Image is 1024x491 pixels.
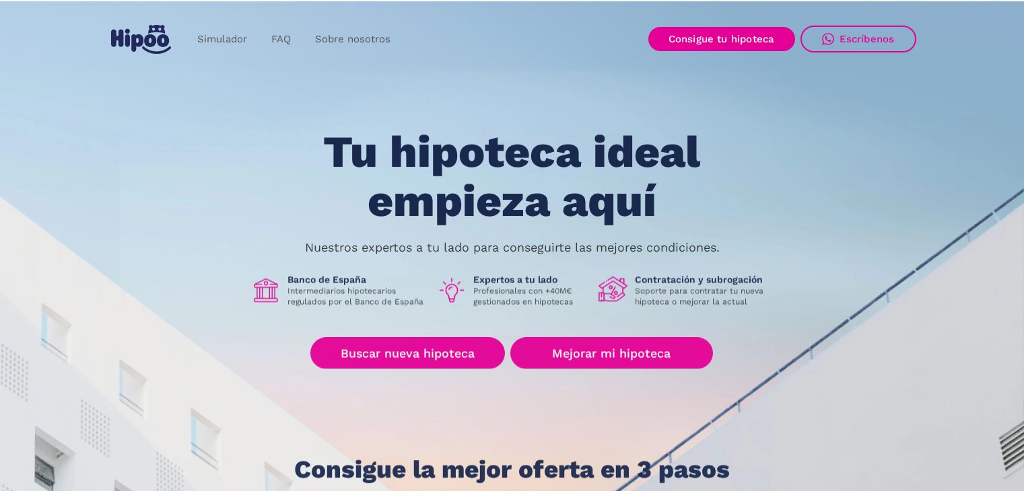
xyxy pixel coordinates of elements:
a: Buscar nueva hipoteca [310,338,505,369]
div: Escríbenos [840,33,895,45]
h1: Expertos a tu lado [473,274,588,286]
a: Consigue tu hipoteca [648,27,795,51]
h1: Banco de España [287,274,426,286]
a: FAQ [259,26,303,52]
h1: Contratación y subrogación [635,274,774,286]
a: Sobre nosotros [303,26,403,52]
a: Escríbenos [800,26,916,52]
p: Nuestros expertos a tu lado para conseguirte las mejores condiciones. [305,242,720,253]
a: home [108,20,174,59]
a: Simulador [185,26,259,52]
p: Soporte para contratar tu nueva hipoteca o mejorar la actual [635,286,774,307]
a: Mejorar mi hipoteca [510,338,713,369]
h1: Tu hipoteca ideal empieza aquí [257,128,767,225]
p: Profesionales con +40M€ gestionados en hipotecas [473,286,588,307]
h1: Consigue la mejor oferta en 3 pasos [294,456,730,483]
p: Intermediarios hipotecarios regulados por el Banco de España [287,286,426,307]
